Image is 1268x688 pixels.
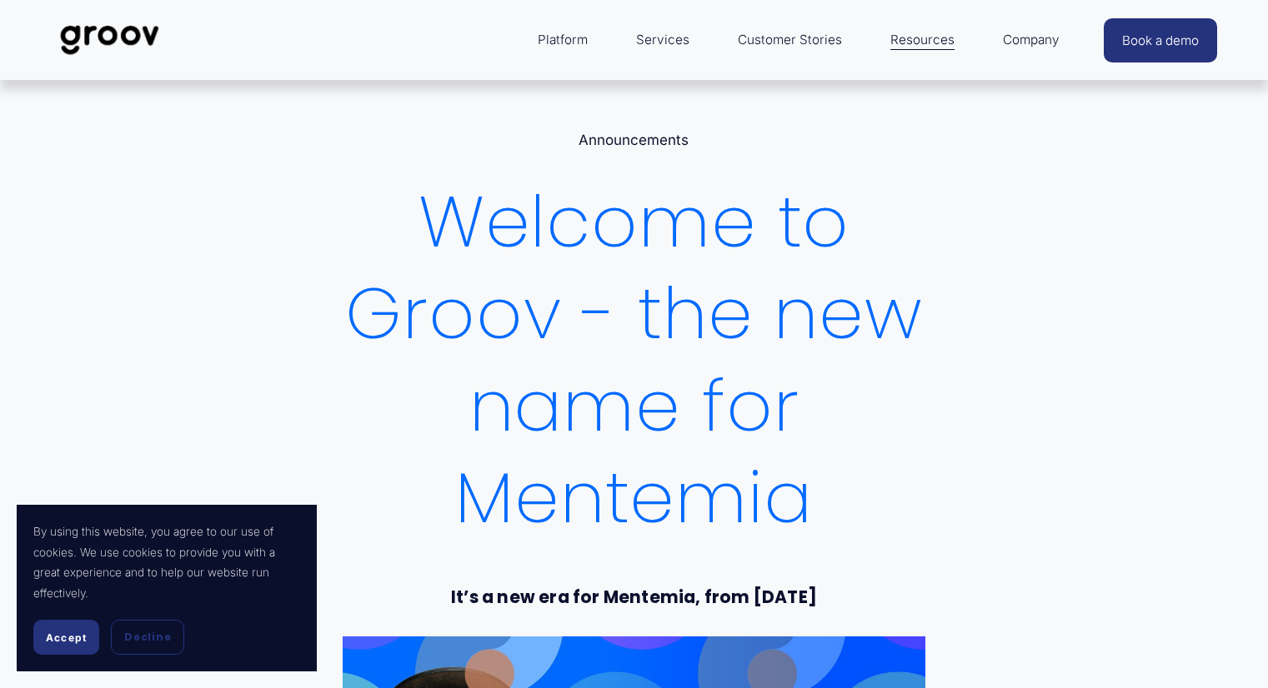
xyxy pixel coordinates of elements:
a: folder dropdown [995,20,1068,60]
a: Announcements [579,132,689,148]
a: folder dropdown [529,20,596,60]
span: Platform [538,28,588,52]
span: Resources [890,28,955,52]
span: Company [1003,28,1060,52]
h1: Welcome to Groov - the new name for Mentemia [343,177,926,545]
span: Accept [46,631,87,644]
a: Customer Stories [729,20,850,60]
span: Decline [124,630,171,645]
a: folder dropdown [882,20,963,60]
a: Services [628,20,698,60]
button: Accept [33,620,99,655]
section: Cookie banner [17,505,317,671]
button: Decline [111,620,184,655]
a: Book a demo [1104,18,1217,62]
strong: It’s a new era for Mentemia, from [DATE] [451,586,817,609]
img: Groov | Workplace Science Platform | Unlock Performance | Drive Results [51,12,168,67]
p: By using this website, you agree to our use of cookies. We use cookies to provide you with a grea... [33,521,300,603]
